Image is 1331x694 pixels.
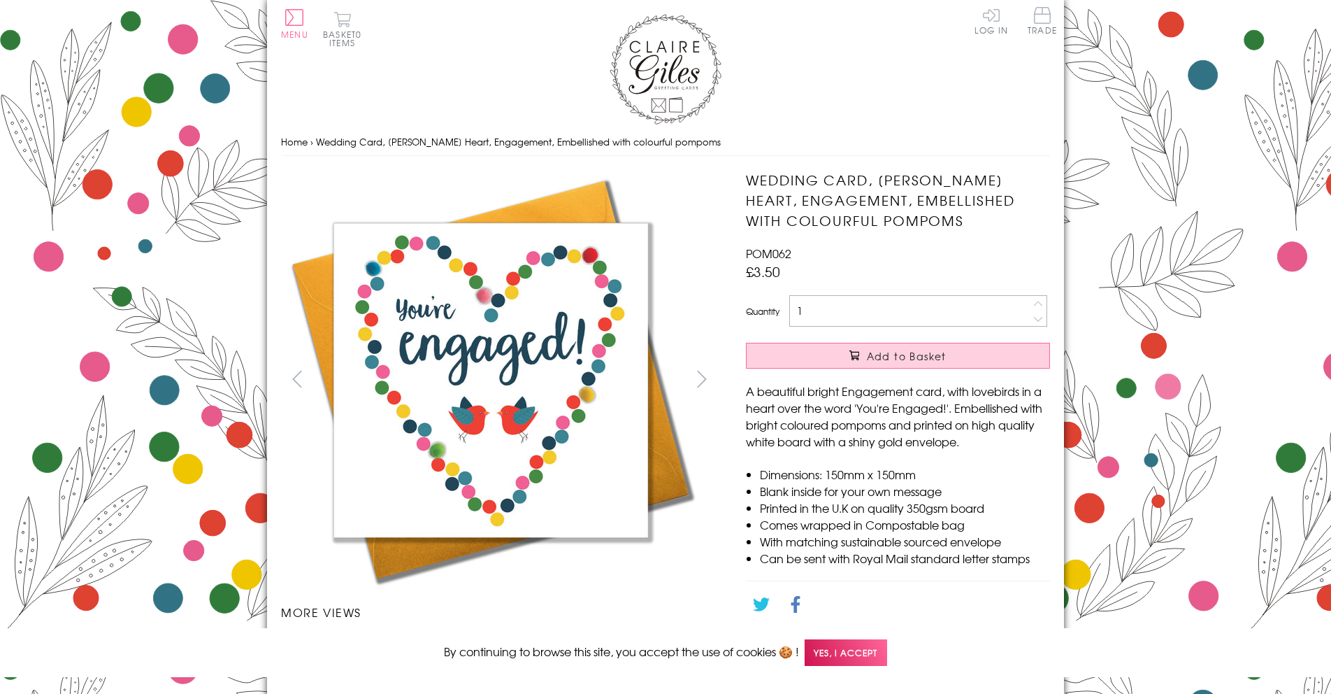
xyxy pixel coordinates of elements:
li: Comes wrapped in Compostable bag [760,516,1050,533]
li: With matching sustainable sourced envelope [760,533,1050,550]
span: £3.50 [746,262,780,281]
span: Menu [281,28,308,41]
button: Menu [281,9,308,38]
li: Blank inside for your own message [760,483,1050,500]
h1: Wedding Card, [PERSON_NAME] Heart, Engagement, Embellished with colourful pompoms [746,170,1050,230]
button: prev [281,363,312,395]
nav: breadcrumbs [281,128,1050,157]
img: Claire Giles Greetings Cards [610,14,721,125]
span: Wedding Card, [PERSON_NAME] Heart, Engagement, Embellished with colourful pompoms [316,135,721,148]
li: Can be sent with Royal Mail standard letter stamps [760,550,1050,567]
a: Home [281,135,308,148]
a: Trade [1028,7,1057,37]
span: 0 items [329,28,361,49]
li: Printed in the U.K on quality 350gsm board [760,500,1050,516]
span: Trade [1028,7,1057,34]
span: Yes, I accept [805,639,887,667]
li: Dimensions: 150mm x 150mm [760,466,1050,483]
label: Quantity [746,305,779,318]
button: next [686,363,718,395]
img: Wedding Card, Dotty Heart, Engagement, Embellished with colourful pompoms [281,170,700,590]
img: Wedding Card, Dotty Heart, Engagement, Embellished with colourful pompoms [718,170,1137,586]
a: Log In [974,7,1008,34]
button: Add to Basket [746,343,1050,369]
span: POM062 [746,245,791,262]
h3: More views [281,604,718,621]
p: A beautiful bright Engagement card, with lovebirds in a heart over the word 'You're Engaged!'. Em... [746,383,1050,450]
span: › [310,135,313,148]
span: Add to Basket [867,349,947,363]
button: Basket0 items [323,11,361,47]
